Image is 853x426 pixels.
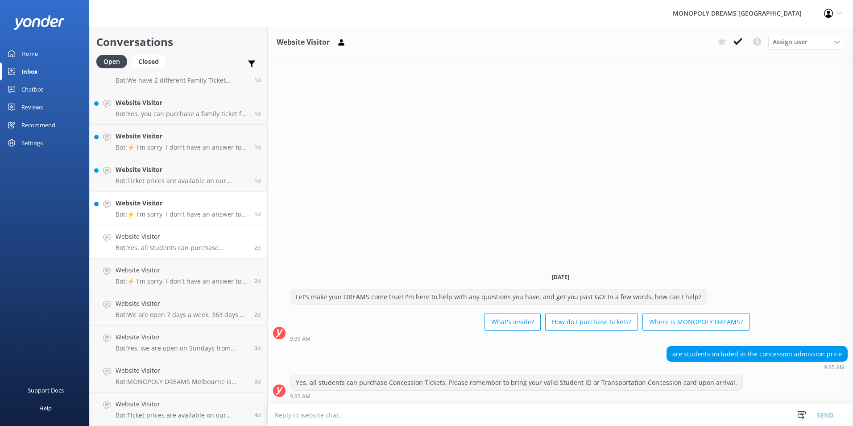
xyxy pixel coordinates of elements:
div: Support Docs [28,381,64,399]
div: Inbox [21,63,38,80]
span: Sep 27 2025 09:35am (UTC +10:00) Australia/Sydney [254,244,261,251]
h4: Website Visitor [116,165,248,175]
span: Sep 25 2025 01:40pm (UTC +10:00) Australia/Sydney [254,378,261,385]
div: Settings [21,134,43,152]
h3: Website Visitor [277,37,330,48]
button: What's inside? [484,313,541,331]
span: Sep 26 2025 02:42pm (UTC +10:00) Australia/Sydney [254,277,261,285]
div: Reviews [21,98,43,116]
div: are students included in the concession admission price [667,347,847,362]
a: Website VisitorBot:We have 2 different Family Ticket options available for purchase. You can find... [90,58,267,91]
a: Website VisitorBot:Ticket prices are available on our bookings webpage at [URL][DOMAIN_NAME].4d [90,393,267,426]
a: Website VisitorBot:⚡ I'm sorry, I don't have an answer to your question. Could you please try rep... [90,259,267,292]
span: Sep 27 2025 07:36pm (UTC +10:00) Australia/Sydney [254,177,261,184]
p: Bot: ⚡ I'm sorry, I don't have an answer to your question. Could you please try rephrasing your q... [116,210,248,218]
a: Open [96,56,132,66]
h4: Website Visitor [116,366,248,376]
p: Bot: MONOPOLY DREAMS Melbourne is located on the Lower Ground Floor of [GEOGRAPHIC_DATA]. To acce... [116,378,248,386]
h4: Website Visitor [116,332,248,342]
div: Home [21,45,38,63]
h4: Website Visitor [116,131,248,141]
a: Website VisitorBot:Yes, you can purchase a family ticket for your family of 5. You can find the t... [90,91,267,125]
h2: Conversations [96,33,261,50]
a: Closed [132,56,170,66]
div: Chatbot [21,80,43,98]
button: How do I purchase tickets? [545,313,638,331]
a: Website VisitorBot:Yes, we are open on Sundays from 10:00 AM to 7:00 PM.3d [90,326,267,359]
div: Assign User [768,35,844,49]
p: Bot: We have 2 different Family Ticket options available for purchase. You can find more details ... [116,76,248,84]
button: Where is MONOPOLY DREAMS? [642,313,749,331]
p: Bot: We are open 7 days a week, 363 days a year, except on [DATE] and [DATE][DATE]. Our regular h... [116,311,248,319]
a: Website VisitorBot:MONOPOLY DREAMS Melbourne is located on the Lower Ground Floor of [GEOGRAPHIC_... [90,359,267,393]
span: Sep 28 2025 09:39am (UTC +10:00) Australia/Sydney [254,76,261,84]
h4: Website Visitor [116,98,248,108]
h4: Website Visitor [116,232,248,242]
a: Website VisitorBot:⚡ I'm sorry, I don't have an answer to your question. Could you please try rep... [90,125,267,158]
img: yonder-white-logo.png [13,15,65,30]
p: Bot: Yes, all students can purchase Concession Tickets. Please remember to bring your valid Stude... [116,244,248,252]
h4: Website Visitor [116,399,248,409]
div: Sep 27 2025 09:35am (UTC +10:00) Australia/Sydney [290,335,749,342]
span: Sep 25 2025 02:03pm (UTC +10:00) Australia/Sydney [254,344,261,352]
a: Website VisitorBot:Ticket prices are available on our bookings webpage at [URL][DOMAIN_NAME].1d [90,158,267,192]
a: Website VisitorBot:We are open 7 days a week, 363 days a year, except on [DATE] and [DATE][DATE].... [90,292,267,326]
h4: Website Visitor [116,265,248,275]
span: Sep 28 2025 09:28am (UTC +10:00) Australia/Sydney [254,110,261,117]
div: Let's make your DREAMS come true! I'm here to help with any questions you have, and get you past ... [290,289,707,305]
strong: 9:35 AM [824,365,845,370]
h4: Website Visitor [116,198,248,208]
span: Assign user [773,37,807,47]
strong: 9:35 AM [290,336,311,342]
div: Help [39,399,52,417]
a: Website VisitorBot:Yes, all students can purchase Concession Tickets. Please remember to bring yo... [90,225,267,259]
a: Website VisitorBot:⚡ I'm sorry, I don't have an answer to your question. Could you please try rep... [90,192,267,225]
div: Sep 27 2025 09:35am (UTC +10:00) Australia/Sydney [667,364,848,370]
div: Sep 27 2025 09:35am (UTC +10:00) Australia/Sydney [290,393,743,399]
p: Bot: Yes, you can purchase a family ticket for your family of 5. You can find the ticket options ... [116,110,248,118]
div: Open [96,55,127,68]
p: Bot: Yes, we are open on Sundays from 10:00 AM to 7:00 PM. [116,344,248,352]
div: Yes, all students can purchase Concession Tickets. Please remember to bring your valid Student ID... [290,375,742,390]
div: Recommend [21,116,55,134]
h4: Website Visitor [116,299,248,309]
span: Sep 27 2025 11:32am (UTC +10:00) Australia/Sydney [254,210,261,218]
p: Bot: ⚡ I'm sorry, I don't have an answer to your question. Could you please try rephrasing your q... [116,277,248,285]
span: Sep 26 2025 12:15pm (UTC +10:00) Australia/Sydney [254,311,261,318]
span: [DATE] [547,273,575,281]
strong: 9:35 AM [290,394,311,399]
span: Sep 28 2025 08:23am (UTC +10:00) Australia/Sydney [254,143,261,151]
div: Closed [132,55,166,68]
p: Bot: Ticket prices are available on our bookings webpage at [URL][DOMAIN_NAME]. [116,411,248,419]
p: Bot: Ticket prices are available on our bookings webpage at [URL][DOMAIN_NAME]. [116,177,248,185]
p: Bot: ⚡ I'm sorry, I don't have an answer to your question. Could you please try rephrasing your q... [116,143,248,151]
span: Sep 25 2025 06:05am (UTC +10:00) Australia/Sydney [254,411,261,419]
